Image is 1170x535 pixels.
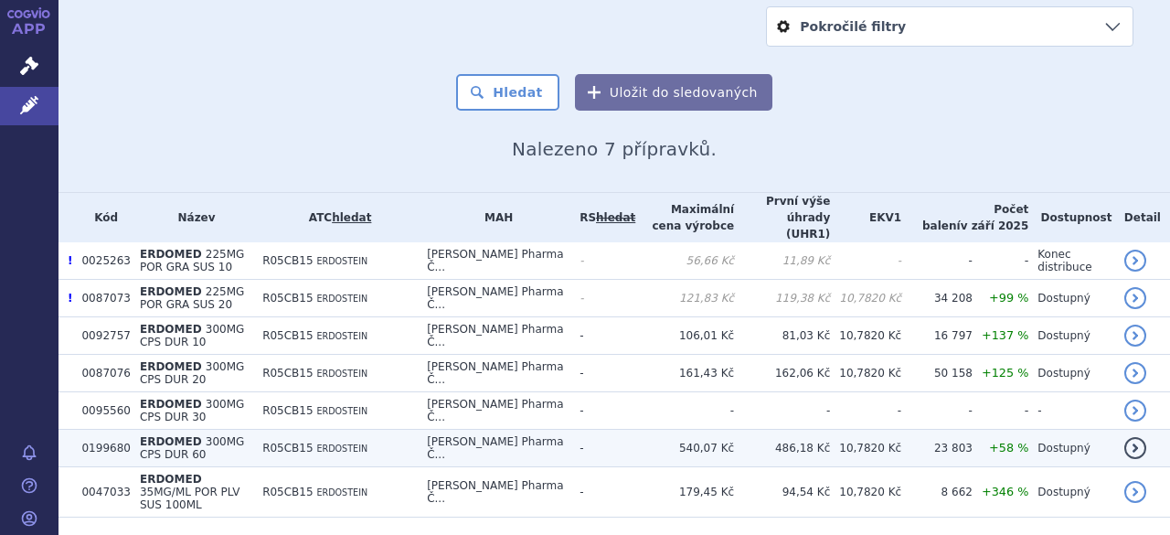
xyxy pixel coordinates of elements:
td: - [570,430,635,467]
th: ATC [253,193,418,242]
a: detail [1124,250,1146,272]
td: 8 662 [901,467,973,518]
span: 225MG POR GRA SUS 10 [140,248,244,273]
td: - [570,242,635,280]
td: Dostupný [1028,317,1114,355]
td: 0047033 [72,467,130,518]
button: Uložit do sledovaných [575,74,772,111]
span: ERDOMED [140,473,202,486]
span: ERDOMED [140,285,202,298]
td: Dostupný [1028,430,1114,467]
th: EKV1 [830,193,901,242]
a: detail [1124,325,1146,347]
td: 0199680 [72,430,130,467]
td: 0087073 [72,280,130,317]
td: 121,83 Kč [635,280,734,317]
td: 486,18 Kč [734,430,830,467]
td: - [901,242,973,280]
td: - [570,467,635,518]
span: R05CB15 [262,292,314,305]
a: detail [1124,481,1146,503]
th: Maximální cena výrobce [635,193,734,242]
span: ERDOSTEIN [316,406,367,416]
span: Nalezeno 7 přípravků. [512,138,717,160]
span: R05CB15 [262,486,314,498]
span: 300MG CPS DUR 60 [140,435,244,461]
td: 0092757 [72,317,130,355]
th: První výše úhrady (UHR1) [734,193,830,242]
td: Dostupný [1028,355,1114,392]
span: +346 % [982,485,1028,498]
span: R05CB15 [262,367,314,380]
td: [PERSON_NAME] Pharma Č... [418,280,570,317]
td: [PERSON_NAME] Pharma Č... [418,467,570,518]
th: Detail [1115,193,1170,242]
td: - [570,392,635,430]
button: Hledat [456,74,559,111]
td: 0025263 [72,242,130,280]
span: 35MG/ML POR PLV SUS 100ML [140,486,239,511]
span: ERDOSTEIN [316,487,367,498]
span: ERDOMED [140,435,202,448]
th: Kód [72,193,130,242]
td: 10,7820 Kč [830,467,901,518]
span: ERDOSTEIN [316,256,367,266]
span: R05CB15 [262,404,314,417]
span: R05CB15 [262,329,314,342]
span: ERDOMED [140,398,202,411]
td: 10,7820 Kč [830,355,901,392]
td: [PERSON_NAME] Pharma Č... [418,317,570,355]
a: detail [1124,287,1146,309]
td: - [830,392,901,430]
span: R05CB15 [262,442,314,455]
td: Dostupný [1028,467,1114,518]
span: Poslední data tohoto produktu jsou ze SCAU platného k 01.02.2012. [68,254,72,267]
td: - [973,392,1028,430]
a: detail [1124,400,1146,422]
span: 300MG CPS DUR 20 [140,360,244,386]
td: 162,06 Kč [734,355,830,392]
td: 179,45 Kč [635,467,734,518]
td: 56,66 Kč [635,242,734,280]
td: [PERSON_NAME] Pharma Č... [418,430,570,467]
span: ERDOSTEIN [316,444,367,454]
span: 225MG POR GRA SUS 20 [140,285,244,311]
td: [PERSON_NAME] Pharma Č... [418,355,570,392]
a: vyhledávání neobsahuje žádnou platnou referenční skupinu [596,211,635,224]
td: 119,38 Kč [734,280,830,317]
td: 11,89 Kč [734,242,830,280]
td: 10,7820 Kč [830,280,901,317]
td: Konec distribuce [1028,242,1114,280]
td: 106,01 Kč [635,317,734,355]
span: +125 % [982,366,1028,380]
th: RS [570,193,635,242]
a: Pokročilé filtry [767,7,1133,46]
td: 23 803 [901,430,973,467]
span: +137 % [982,328,1028,342]
td: - [734,392,830,430]
td: 34 208 [901,280,973,317]
span: ERDOMED [140,248,202,261]
span: +58 % [989,441,1028,455]
td: 94,54 Kč [734,467,830,518]
span: 300MG CPS DUR 30 [140,398,244,423]
a: detail [1124,437,1146,459]
td: 16 797 [901,317,973,355]
span: Poslední data tohoto produktu jsou ze SCAU platného k 01.05.2018. [68,292,72,305]
td: - [570,280,635,317]
td: 540,07 Kč [635,430,734,467]
td: - [635,392,734,430]
span: ERDOSTEIN [316,294,367,304]
th: MAH [418,193,570,242]
td: [PERSON_NAME] Pharma Č... [418,392,570,430]
span: ERDOMED [140,360,202,373]
td: 10,7820 Kč [830,430,901,467]
td: - [570,317,635,355]
a: detail [1124,362,1146,384]
td: 50 158 [901,355,973,392]
td: - [973,242,1028,280]
td: - [901,392,973,430]
span: 300MG CPS DUR 10 [140,323,244,348]
td: 0095560 [72,392,130,430]
th: Počet balení [901,193,1028,242]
